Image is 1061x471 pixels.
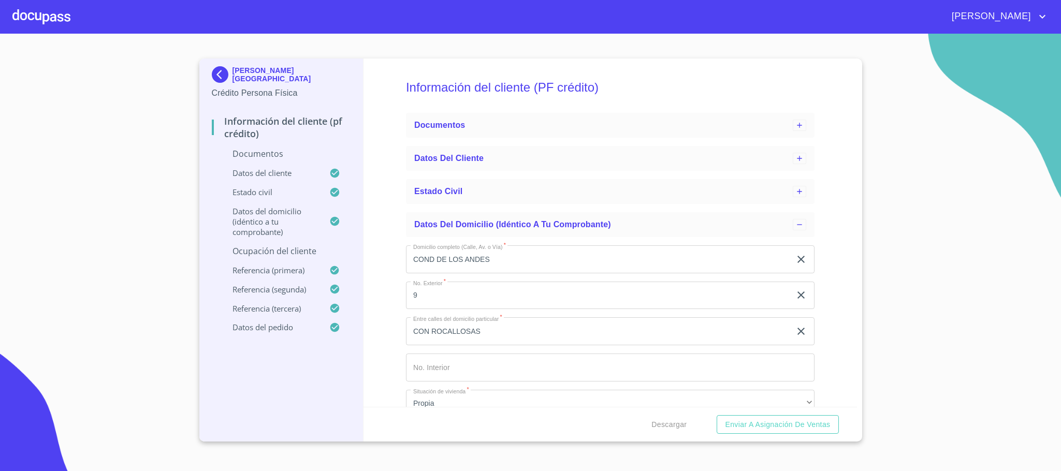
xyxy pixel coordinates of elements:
[212,115,351,140] p: Información del cliente (PF crédito)
[406,390,815,418] div: Propia
[212,265,330,275] p: Referencia (primera)
[212,206,330,237] p: Datos del domicilio (idéntico a tu comprobante)
[212,148,351,159] p: Documentos
[795,253,807,266] button: clear input
[406,212,815,237] div: Datos del domicilio (idéntico a tu comprobante)
[212,87,351,99] p: Crédito Persona Física
[795,325,807,337] button: clear input
[944,8,1049,25] button: account of current user
[212,245,351,257] p: Ocupación del Cliente
[212,322,330,332] p: Datos del pedido
[725,418,830,431] span: Enviar a Asignación de Ventas
[212,66,351,87] div: [PERSON_NAME][GEOGRAPHIC_DATA]
[406,146,815,171] div: Datos del cliente
[414,154,484,163] span: Datos del cliente
[717,415,838,434] button: Enviar a Asignación de Ventas
[232,66,351,83] p: [PERSON_NAME][GEOGRAPHIC_DATA]
[212,168,330,178] p: Datos del cliente
[212,66,232,83] img: Docupass spot blue
[212,187,330,197] p: Estado Civil
[944,8,1036,25] span: [PERSON_NAME]
[212,303,330,314] p: Referencia (tercera)
[647,415,691,434] button: Descargar
[406,66,815,109] h5: Información del cliente (PF crédito)
[406,179,815,204] div: Estado Civil
[414,187,462,196] span: Estado Civil
[651,418,687,431] span: Descargar
[212,284,330,295] p: Referencia (segunda)
[414,121,465,129] span: Documentos
[795,289,807,301] button: clear input
[414,220,611,229] span: Datos del domicilio (idéntico a tu comprobante)
[406,113,815,138] div: Documentos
